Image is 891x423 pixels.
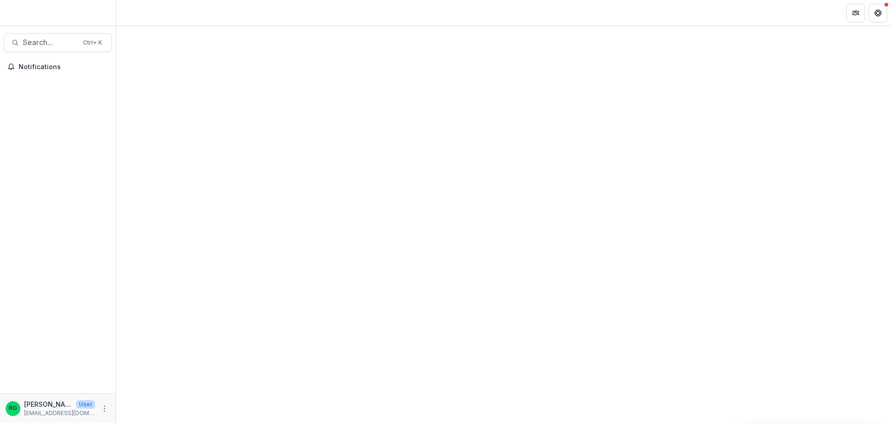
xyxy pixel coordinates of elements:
[24,399,72,409] p: [PERSON_NAME]
[76,400,95,409] p: User
[19,63,108,71] span: Notifications
[99,403,110,414] button: More
[4,33,112,52] button: Search...
[4,59,112,74] button: Notifications
[869,4,887,22] button: Get Help
[23,38,77,47] span: Search...
[120,6,159,20] nav: breadcrumb
[24,409,95,417] p: [EMAIL_ADDRESS][DOMAIN_NAME]
[846,4,865,22] button: Partners
[9,405,17,411] div: Ruslan Garipov
[81,38,104,48] div: Ctrl + K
